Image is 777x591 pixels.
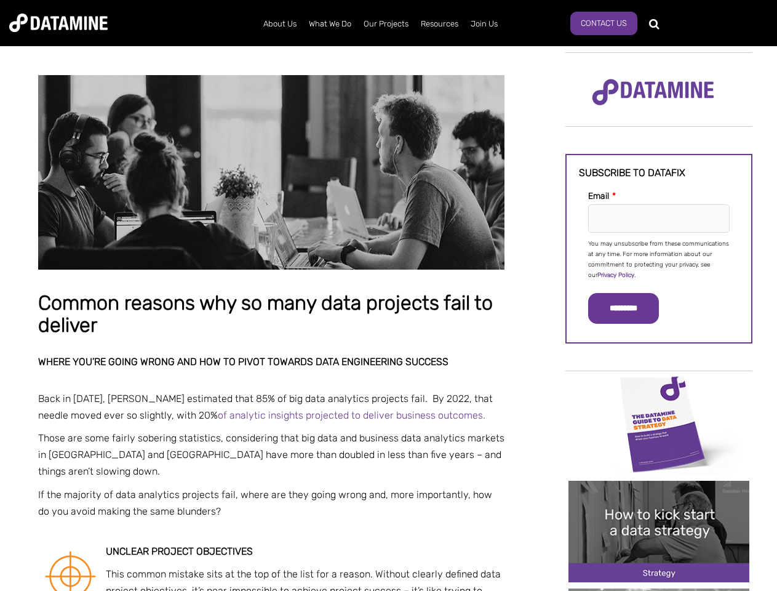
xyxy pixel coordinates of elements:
a: About Us [257,8,303,40]
h2: Where you’re going wrong and how to pivot towards data engineering success [38,356,504,368]
img: 20241212 How to kick start a data strategy-2 [568,481,749,582]
p: Back in [DATE], [PERSON_NAME] estimated that 85% of big data analytics projects fail. By 2022, th... [38,390,504,424]
a: Our Projects [357,8,415,40]
img: Data Strategy Cover thumbnail [568,372,749,474]
strong: Unclear project objectives [106,545,253,557]
a: What We Do [303,8,357,40]
a: Join Us [464,8,504,40]
span: Email [588,191,609,201]
h3: Subscribe to datafix [579,167,739,179]
a: Contact Us [570,12,637,35]
p: Those are some fairly sobering statistics, considering that big data and business data analytics ... [38,430,504,480]
a: of analytic insights projected to deliver business outcomes. [218,409,485,421]
img: Datamine Logo No Strapline - Purple [584,71,722,114]
img: Common reasons why so many data projects fail to deliver [38,75,504,270]
img: Datamine [9,14,108,32]
a: Privacy Policy [597,271,634,279]
p: If the majority of data analytics projects fail, where are they going wrong and, more importantly... [38,486,504,520]
h1: Common reasons why so many data projects fail to deliver [38,292,504,336]
a: Resources [415,8,464,40]
p: You may unsubscribe from these communications at any time. For more information about our commitm... [588,239,730,281]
